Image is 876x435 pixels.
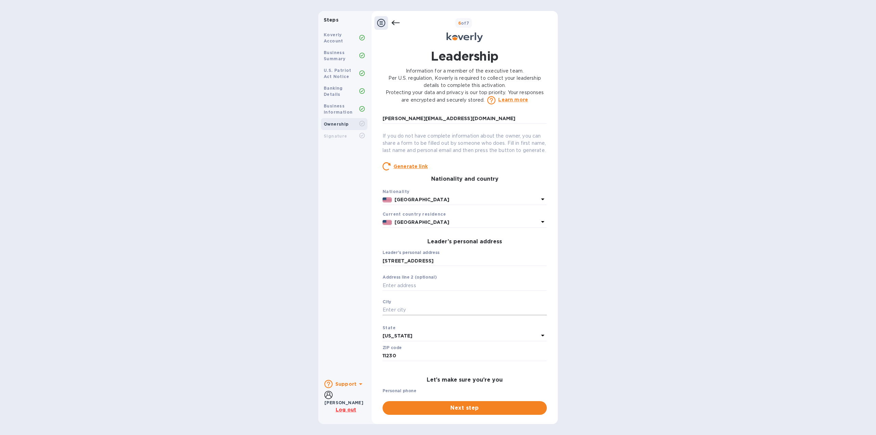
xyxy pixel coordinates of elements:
[431,48,498,65] h1: Leadership
[324,32,343,43] b: Koverly Account
[383,197,392,202] img: US
[383,251,439,255] label: Leader’s personal address
[324,400,363,405] b: [PERSON_NAME]
[383,389,416,393] label: Personal phone
[458,21,469,26] b: of 7
[498,96,528,103] a: Learn more
[383,377,547,383] h3: Let’s make sure you’re you
[383,276,437,280] label: Address line 2 (optional)
[383,189,409,194] b: Nationality
[383,333,412,338] b: [US_STATE]
[324,86,343,97] b: Banking Details
[388,404,541,412] span: Next step
[324,103,352,115] b: Business Information
[324,50,346,61] b: Business Summary
[383,67,547,104] p: Information for a member of the executive team. Per U.S. regulation, Koverly is required to colle...
[383,212,446,217] b: Current country residence
[383,305,547,315] input: Enter city
[324,68,351,79] b: U.S. Patriot Act Notice
[394,164,428,169] u: Generate link
[383,176,547,182] h3: Nationality and country
[383,113,547,124] input: Enter personal email address
[383,220,392,225] img: US
[335,381,357,387] b: Support
[324,133,347,139] b: Signature
[395,219,449,225] b: [GEOGRAPHIC_DATA]
[324,17,338,23] b: Steps
[383,132,547,154] p: If you do not have complete information about the owner, you can share a form to be filled out by...
[383,325,396,330] b: State
[383,394,547,404] input: Enter phone
[324,121,349,127] b: Ownership
[458,21,461,26] span: 6
[383,346,402,350] label: ZIP code
[383,401,547,415] button: Next step
[383,239,547,245] h3: Leader’s personal address
[383,351,547,361] input: Enter ZIP code
[336,407,356,412] u: Log out
[395,197,449,202] b: [GEOGRAPHIC_DATA]
[383,300,391,304] label: City
[383,280,547,291] input: Enter address
[383,256,547,266] input: Enter address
